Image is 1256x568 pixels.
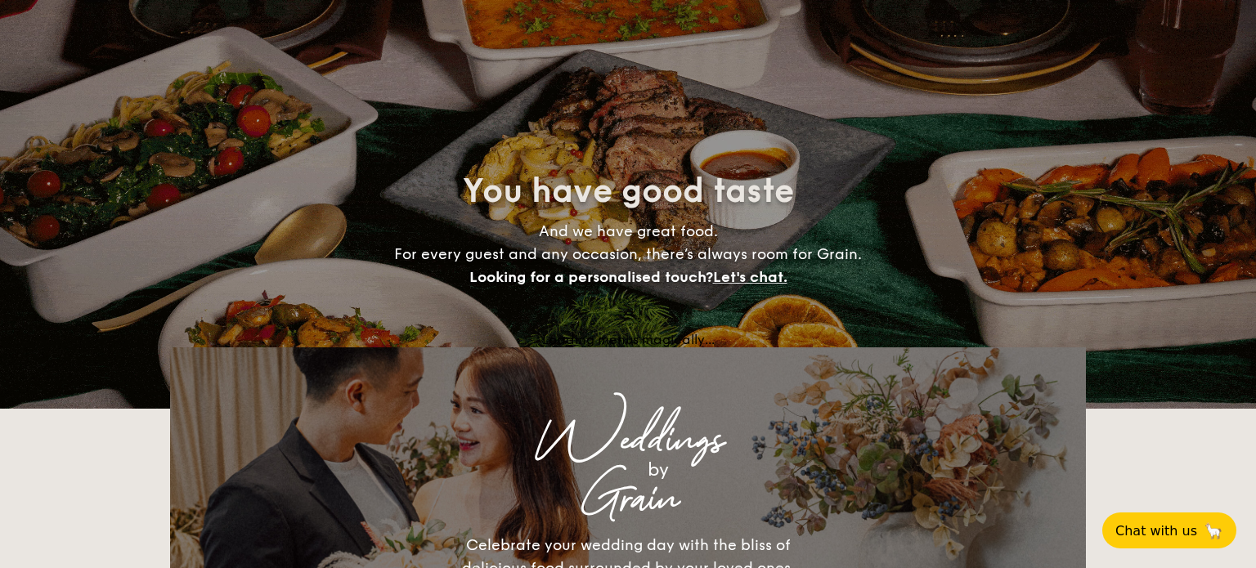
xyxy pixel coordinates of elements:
button: Chat with us🦙 [1102,512,1236,548]
div: Grain [314,485,942,514]
div: Weddings [314,426,942,455]
span: 🦙 [1204,521,1223,540]
div: by [375,455,942,485]
div: Loading menus magically... [170,332,1086,347]
span: Let's chat. [713,268,787,286]
span: Chat with us [1115,523,1197,539]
